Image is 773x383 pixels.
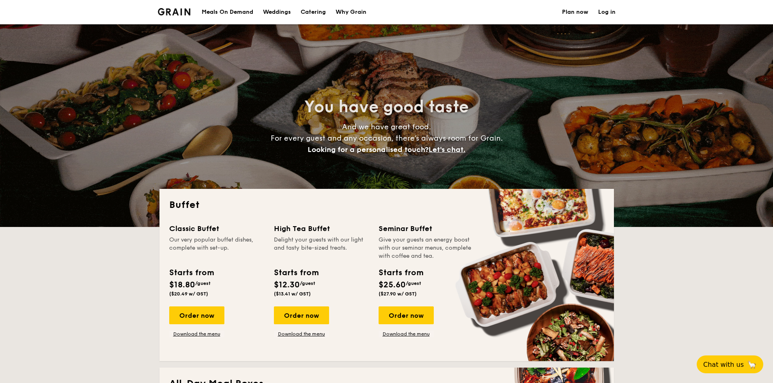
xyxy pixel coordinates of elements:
[379,306,434,324] div: Order now
[169,291,208,297] span: ($20.49 w/ GST)
[169,267,213,279] div: Starts from
[703,361,744,368] span: Chat with us
[274,223,369,234] div: High Tea Buffet
[406,280,421,286] span: /guest
[274,280,300,290] span: $12.30
[379,331,434,337] a: Download the menu
[428,145,465,154] span: Let's chat.
[379,267,423,279] div: Starts from
[169,199,604,212] h2: Buffet
[304,97,469,117] span: You have good taste
[300,280,315,286] span: /guest
[308,145,428,154] span: Looking for a personalised touch?
[274,306,329,324] div: Order now
[379,236,474,260] div: Give your guests an energy boost with our seminar menus, complete with coffee and tea.
[158,8,191,15] img: Grain
[379,280,406,290] span: $25.60
[195,280,211,286] span: /guest
[158,8,191,15] a: Logotype
[697,355,763,373] button: Chat with us🦙
[379,291,417,297] span: ($27.90 w/ GST)
[274,331,329,337] a: Download the menu
[271,122,503,154] span: And we have great food. For every guest and any occasion, there’s always room for Grain.
[169,236,264,260] div: Our very popular buffet dishes, complete with set-up.
[169,280,195,290] span: $18.80
[169,223,264,234] div: Classic Buffet
[169,331,224,337] a: Download the menu
[274,291,311,297] span: ($13.41 w/ GST)
[747,360,757,369] span: 🦙
[169,306,224,324] div: Order now
[379,223,474,234] div: Seminar Buffet
[274,267,318,279] div: Starts from
[274,236,369,260] div: Delight your guests with our light and tasty bite-sized treats.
